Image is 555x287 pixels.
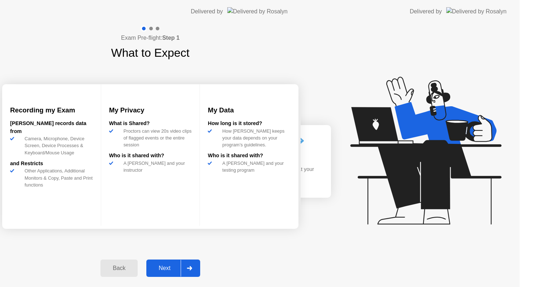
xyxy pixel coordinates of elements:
[219,128,291,149] div: How [PERSON_NAME] keeps your data depends on your program’s guidelines.
[146,260,200,277] button: Next
[10,120,93,135] div: [PERSON_NAME] records data from
[121,128,192,149] div: Proctors can view 20s video clips of flagged events or the entire session
[410,7,442,16] div: Delivered by
[121,160,192,174] div: A [PERSON_NAME] and your instructor
[109,152,192,160] div: Who is it shared with?
[191,7,223,16] div: Delivered by
[10,160,93,168] div: and Restricts
[208,120,291,128] div: How long is it stored?
[22,135,93,156] div: Camera, Microphone, Device Screen, Device Processes & Keyboard/Mouse Usage
[111,44,190,61] h1: What to Expect
[208,105,291,115] h3: My Data
[149,265,181,271] div: Next
[162,35,180,41] b: Step 1
[121,34,180,42] h4: Exam Pre-flight:
[446,7,507,16] img: Delivered by Rosalyn
[109,120,192,128] div: What is Shared?
[208,152,291,160] div: Who is it shared with?
[219,160,291,174] div: A [PERSON_NAME] and your testing program
[100,260,138,277] button: Back
[10,105,93,115] h3: Recording my Exam
[109,105,192,115] h3: My Privacy
[22,167,93,188] div: Other Applications, Additional Monitors & Copy, Paste and Print functions
[103,265,135,271] div: Back
[227,7,288,16] img: Delivered by Rosalyn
